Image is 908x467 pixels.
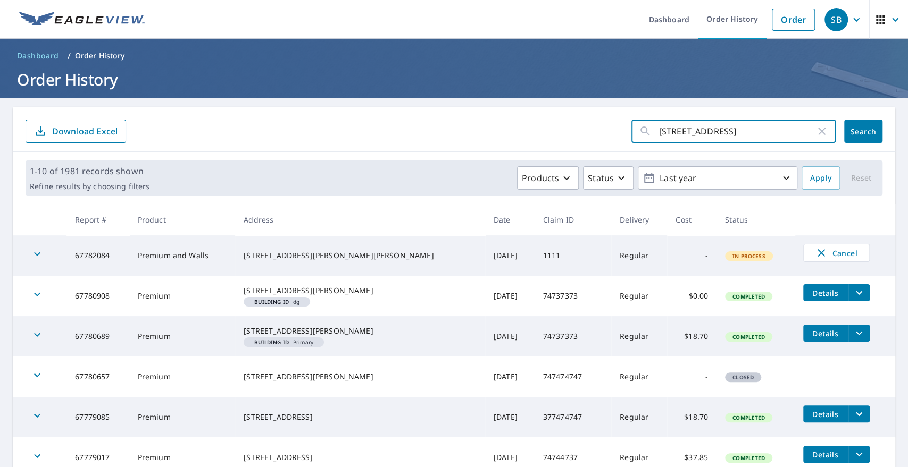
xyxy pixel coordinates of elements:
[844,120,882,143] button: Search
[535,204,612,235] th: Claim ID
[810,328,842,338] span: Details
[52,125,118,137] p: Download Excel
[17,50,59,61] span: Dashboard
[667,397,717,437] td: $18.70
[848,325,870,342] button: filesDropdownBtn-67780689
[30,182,149,191] p: Refine results by choosing filters
[667,235,717,276] td: -
[802,166,840,190] button: Apply
[535,356,612,397] td: 747474747
[13,69,895,90] h1: Order History
[667,276,717,316] td: $0.00
[248,299,306,304] span: dg
[535,235,612,276] td: 1111
[129,235,236,276] td: Premium and Walls
[485,276,535,316] td: [DATE]
[254,299,289,304] em: Building ID
[810,288,842,298] span: Details
[611,316,667,356] td: Regular
[726,252,772,260] span: In Process
[19,12,145,28] img: EV Logo
[848,446,870,463] button: filesDropdownBtn-67779017
[129,204,236,235] th: Product
[810,449,842,460] span: Details
[848,405,870,422] button: filesDropdownBtn-67779085
[517,166,579,190] button: Products
[75,50,125,61] p: Order History
[655,169,780,188] p: Last year
[485,316,535,356] td: [DATE]
[717,204,795,235] th: Status
[129,356,236,397] td: Premium
[588,172,614,184] p: Status
[235,204,485,235] th: Address
[824,8,848,31] div: SB
[66,356,129,397] td: 67780657
[244,371,477,382] div: [STREET_ADDRESS][PERSON_NAME]
[30,165,149,177] p: 1-10 of 1981 records shown
[129,397,236,437] td: Premium
[726,333,771,341] span: Completed
[66,235,129,276] td: 67782084
[667,356,717,397] td: -
[803,405,848,422] button: detailsBtn-67779085
[66,397,129,437] td: 67779085
[244,452,477,463] div: [STREET_ADDRESS]
[129,276,236,316] td: Premium
[485,356,535,397] td: [DATE]
[244,285,477,296] div: [STREET_ADDRESS][PERSON_NAME]
[772,9,815,31] a: Order
[535,397,612,437] td: 377474747
[66,316,129,356] td: 67780689
[638,166,797,190] button: Last year
[803,325,848,342] button: detailsBtn-67780689
[611,235,667,276] td: Regular
[13,47,63,64] a: Dashboard
[535,316,612,356] td: 74737373
[667,316,717,356] td: $18.70
[485,397,535,437] td: [DATE]
[611,276,667,316] td: Regular
[803,244,870,262] button: Cancel
[848,284,870,301] button: filesDropdownBtn-67780908
[803,284,848,301] button: detailsBtn-67780908
[726,373,760,381] span: Closed
[522,172,559,184] p: Products
[244,250,477,261] div: [STREET_ADDRESS][PERSON_NAME][PERSON_NAME]
[611,397,667,437] td: Regular
[244,412,477,422] div: [STREET_ADDRESS]
[244,326,477,336] div: [STREET_ADDRESS][PERSON_NAME]
[810,172,831,185] span: Apply
[485,235,535,276] td: [DATE]
[726,454,771,462] span: Completed
[535,276,612,316] td: 74737373
[66,204,129,235] th: Report #
[248,339,320,345] span: Primary
[803,446,848,463] button: detailsBtn-67779017
[667,204,717,235] th: Cost
[726,414,771,421] span: Completed
[68,49,71,62] li: /
[583,166,634,190] button: Status
[13,47,895,64] nav: breadcrumb
[66,276,129,316] td: 67780908
[611,204,667,235] th: Delivery
[129,316,236,356] td: Premium
[810,409,842,419] span: Details
[814,247,859,259] span: Cancel
[853,126,874,137] span: Search
[254,339,289,345] em: Building ID
[726,293,771,300] span: Completed
[611,356,667,397] td: Regular
[26,120,126,143] button: Download Excel
[659,116,815,146] input: Address, Report #, Claim ID, etc.
[485,204,535,235] th: Date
